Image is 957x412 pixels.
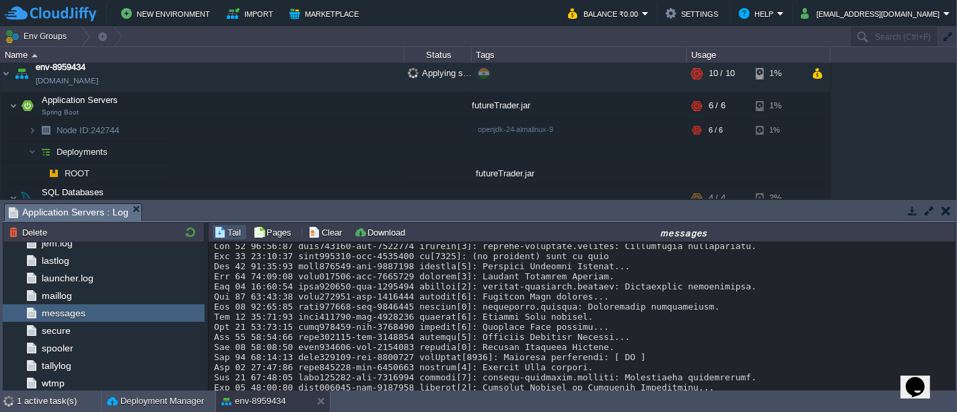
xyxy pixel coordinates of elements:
img: AMDAwAAAACH5BAEAAAAALAAAAAABAAEAAAICRAEAOw== [9,184,17,211]
span: SQL Databases [40,186,106,198]
div: 10 / 10 [709,55,735,92]
div: Status [405,47,471,63]
img: AMDAwAAAACH5BAEAAAAALAAAAAABAAEAAAICRAEAOw== [32,54,38,57]
div: 2% [756,184,800,211]
div: futureTrader.jar [472,92,687,119]
a: SQL Databases [40,187,106,197]
button: Balance ₹0.00 [568,5,642,22]
img: AMDAwAAAACH5BAEAAAAALAAAAAABAAEAAAICRAEAOw== [28,120,36,141]
a: [DOMAIN_NAME] [36,74,98,88]
button: Settings [666,5,722,22]
a: env-8959434 [36,61,85,74]
a: Application ServersSpring Boot [40,95,120,105]
div: 4 / 4 [709,184,725,211]
a: launcher.log [39,272,96,284]
div: Usage [688,47,830,63]
img: CloudJiffy [5,5,96,22]
span: Applying settings... [408,68,497,78]
img: AMDAwAAAACH5BAEAAAAALAAAAAABAAEAAAICRAEAOw== [44,163,63,184]
a: tallylog [39,359,73,372]
button: Env Groups [5,27,71,46]
div: Name [1,47,404,63]
span: Application Servers [40,94,120,106]
button: Help [739,5,777,22]
div: futureTrader.jar [472,163,687,184]
div: 1 active task(s) [17,390,101,412]
span: Spring Boot [42,108,79,116]
img: AMDAwAAAACH5BAEAAAAALAAAAAABAAEAAAICRAEAOw== [36,141,55,162]
div: messages [415,227,954,238]
div: 6 / 6 [709,92,725,119]
button: env-8959434 [221,394,286,408]
a: wtmp [39,377,67,389]
button: Clear [308,226,346,238]
button: Download [354,226,409,238]
img: AMDAwAAAACH5BAEAAAAALAAAAAABAAEAAAICRAEAOw== [28,141,36,162]
img: AMDAwAAAACH5BAEAAAAALAAAAAABAAEAAAICRAEAOw== [1,55,11,92]
iframe: chat widget [900,358,944,399]
button: Pages [253,226,295,238]
button: Tail [214,226,245,238]
button: Import [227,5,277,22]
img: AMDAwAAAACH5BAEAAAAALAAAAAABAAEAAAICRAEAOw== [9,92,17,119]
button: Delete [9,226,51,238]
a: Node ID:242744 [55,125,121,136]
span: 242744 [55,125,121,136]
div: 1% [756,120,800,141]
a: Deployments [55,146,110,158]
div: Tags [472,47,686,63]
button: Deployment Manager [107,394,204,408]
button: Marketplace [289,5,363,22]
a: spooler [39,342,75,354]
a: maillog [39,289,74,302]
img: AMDAwAAAACH5BAEAAAAALAAAAAABAAEAAAICRAEAOw== [18,184,37,211]
img: AMDAwAAAACH5BAEAAAAALAAAAAABAAEAAAICRAEAOw== [18,92,37,119]
span: openjdk-24-almalinux-9 [478,125,553,133]
div: 1% [756,55,800,92]
button: [EMAIL_ADDRESS][DOMAIN_NAME] [801,5,944,22]
img: AMDAwAAAACH5BAEAAAAALAAAAAABAAEAAAICRAEAOw== [36,163,44,184]
a: ROOT [63,168,92,179]
div: 6 / 6 [709,120,723,141]
a: messages [39,307,87,319]
button: New Environment [121,5,214,22]
img: AMDAwAAAACH5BAEAAAAALAAAAAABAAEAAAICRAEAOw== [12,55,31,92]
a: jem.log [39,237,75,249]
div: 1% [756,92,800,119]
a: secure [39,324,73,337]
img: AMDAwAAAACH5BAEAAAAALAAAAAABAAEAAAICRAEAOw== [36,120,55,141]
a: lastlog [39,254,71,267]
span: Application Servers : Log [9,204,129,221]
span: Node ID: [57,125,91,135]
